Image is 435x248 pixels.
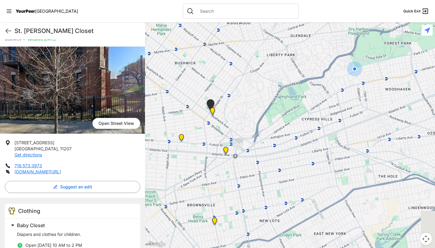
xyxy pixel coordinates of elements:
span: YourPeer [16,8,35,14]
span: [STREET_ADDRESS] [14,140,54,145]
span: Quick Exit [403,9,420,14]
p: Diapers and clothes for children. [17,231,133,237]
h1: St. [PERSON_NAME] Closet [14,27,140,35]
a: 718.573.3973 [14,163,42,168]
div: SuperPantry [178,134,185,144]
div: Brooklyn DYCD Youth Drop-in Center [211,217,218,227]
span: Open Street View [92,118,140,129]
span: 11207 [60,146,72,151]
span: Open [DATE] 10 AM to 2 PM [25,243,82,248]
img: Google [147,240,166,248]
button: Map camera controls [420,233,432,245]
span: Baby Closet [17,222,45,228]
a: Open this area in Google Maps (opens a new window) [147,240,166,248]
span: [GEOGRAPHIC_DATA] [35,8,78,14]
a: YourPeer[GEOGRAPHIC_DATA] [16,9,78,13]
div: St Thomas Episcopal Church [205,99,216,113]
div: The Gathering Place Drop-in Center [222,147,230,156]
div: You are here! [347,61,362,77]
span: , [58,146,59,151]
input: Search [196,8,295,14]
a: Get directions [14,152,42,157]
span: Suggest an edit [60,184,92,190]
a: Quick Exit [403,8,429,15]
button: Suggest an edit [5,181,140,193]
span: Bushwick [5,37,21,42]
div: Bushwick/North Brooklyn [209,107,216,117]
a: [DOMAIN_NAME][URL] [14,169,61,174]
span: [GEOGRAPHIC_DATA] [14,146,58,151]
span: Clothing [18,208,40,214]
span: ✓ [23,37,26,42]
